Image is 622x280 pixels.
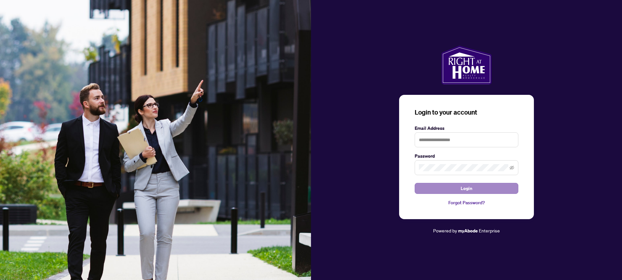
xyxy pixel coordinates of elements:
[458,227,478,234] a: myAbode
[461,183,472,194] span: Login
[441,46,491,84] img: ma-logo
[433,228,457,233] span: Powered by
[415,152,518,160] label: Password
[415,183,518,194] button: Login
[415,108,518,117] h3: Login to your account
[479,228,500,233] span: Enterprise
[415,125,518,132] label: Email Address
[510,165,514,170] span: eye-invisible
[415,199,518,206] a: Forgot Password?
